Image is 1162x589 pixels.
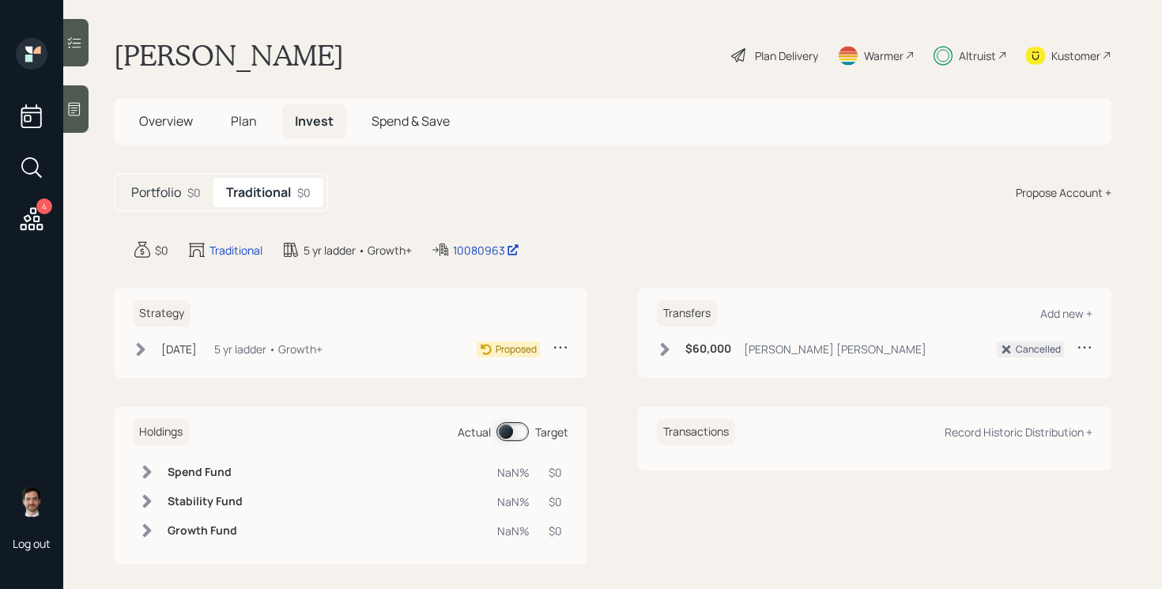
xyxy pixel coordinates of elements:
div: Plan Delivery [755,47,818,64]
div: NaN% [497,493,530,510]
div: Record Historic Distribution + [945,425,1092,440]
span: Invest [295,112,334,130]
div: 10080963 [453,242,519,259]
span: Spend & Save [372,112,450,130]
div: 4 [36,198,52,214]
h6: Spend Fund [168,466,243,479]
h6: Stability Fund [168,495,243,508]
div: NaN% [497,464,530,481]
div: Warmer [864,47,904,64]
h6: Holdings [133,419,189,445]
div: $0 [297,184,311,201]
span: Plan [231,112,257,130]
div: Kustomer [1051,47,1100,64]
h6: $60,000 [685,342,731,356]
div: Add new + [1040,306,1092,321]
div: $0 [549,493,562,510]
div: $0 [549,464,562,481]
h6: Transfers [657,300,717,327]
img: jonah-coleman-headshot.png [16,485,47,517]
h1: [PERSON_NAME] [114,38,344,73]
div: Log out [13,536,51,551]
div: $0 [155,242,168,259]
div: $0 [187,184,201,201]
div: Altruist [959,47,996,64]
div: NaN% [497,523,530,539]
div: 5 yr ladder • Growth+ [214,341,323,357]
h6: Growth Fund [168,524,243,538]
h5: Portfolio [131,185,181,200]
span: Overview [139,112,193,130]
div: Actual [458,424,491,440]
div: 5 yr ladder • Growth+ [304,242,412,259]
h6: Transactions [657,419,735,445]
div: Traditional [209,242,262,259]
div: Propose Account + [1016,184,1111,201]
div: [DATE] [161,341,197,357]
div: Target [535,424,568,440]
div: [PERSON_NAME] [PERSON_NAME] [744,341,926,357]
h5: Traditional [226,185,291,200]
div: Proposed [496,342,537,357]
div: $0 [549,523,562,539]
div: Cancelled [1016,342,1061,357]
h6: Strategy [133,300,191,327]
